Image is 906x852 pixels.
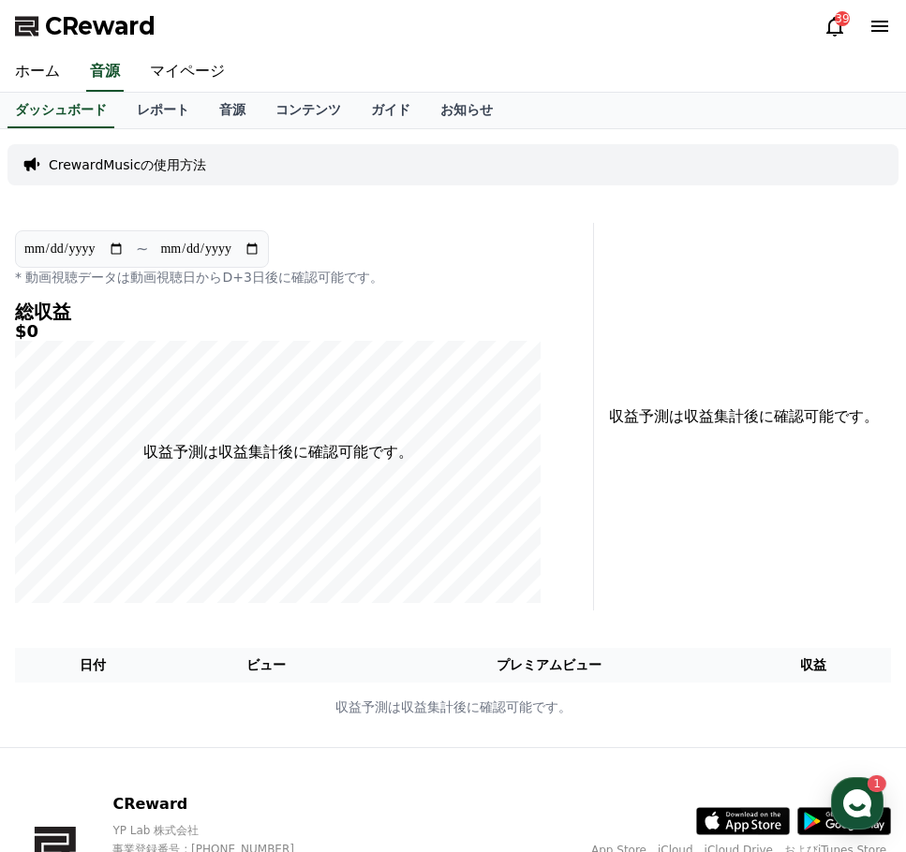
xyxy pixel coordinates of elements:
th: ビュー [171,648,363,683]
a: CReward [15,11,156,41]
span: Home [48,622,81,637]
a: ガイド [356,93,425,128]
span: CReward [45,11,156,41]
a: コンテンツ [260,93,356,128]
p: 収益予測は収益集計後に確認可能です。 [143,441,413,463]
a: CrewardMusicの使用方法 [49,155,206,174]
th: 日付 [15,648,171,683]
p: 収益予測は収益集計後に確認可能です。 [609,405,846,428]
p: YP Lab 株式会社 [112,823,331,838]
p: CReward [112,793,331,815]
div: 39 [835,11,850,26]
a: 音源 [204,93,260,128]
h5: $0 [15,322,541,341]
span: 1 [190,593,197,608]
span: Settings [277,622,323,637]
th: 収益 [735,648,891,683]
th: プレミアムビュー [363,648,735,683]
p: 収益予測は収益集計後に確認可能です。 [16,698,890,717]
a: Home [6,594,124,640]
a: 音源 [86,52,124,92]
a: 39 [824,15,846,37]
a: Settings [242,594,360,640]
a: お知らせ [425,93,508,128]
a: ダッシュボード [7,93,114,128]
p: ~ [136,238,148,260]
p: * 動画視聴データは動画視聴日からD+3日後に確認可能です。 [15,268,541,286]
span: Messages [156,623,211,638]
a: マイページ [135,52,240,92]
a: 1Messages [124,594,242,640]
a: レポート [122,93,204,128]
h4: 総収益 [15,301,541,322]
